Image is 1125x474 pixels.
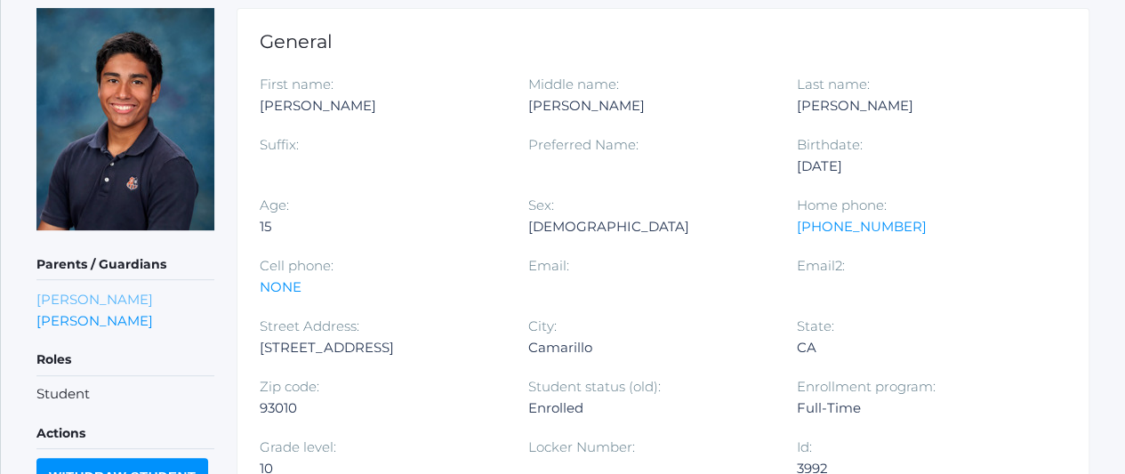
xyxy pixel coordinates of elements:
[797,438,812,455] label: Id:
[797,218,927,235] a: [PHONE_NUMBER]
[528,378,661,395] label: Student status (old):
[36,345,214,375] h5: Roles
[36,291,153,308] a: [PERSON_NAME]
[36,384,214,405] li: Student
[260,31,1066,52] h1: General
[36,419,214,449] h5: Actions
[36,312,153,329] a: [PERSON_NAME]
[528,438,635,455] label: Locker Number:
[260,378,319,395] label: Zip code:
[797,136,863,153] label: Birthdate:
[528,337,770,358] div: Camarillo
[260,337,502,358] div: [STREET_ADDRESS]
[797,378,936,395] label: Enrollment program:
[528,398,770,419] div: Enrolled
[797,197,887,213] label: Home phone:
[36,8,214,230] img: Patrick Ortega
[260,257,333,274] label: Cell phone:
[797,95,1039,116] div: [PERSON_NAME]
[528,257,569,274] label: Email:
[260,136,299,153] label: Suffix:
[260,278,301,295] a: NONE
[528,216,770,237] div: [DEMOGRAPHIC_DATA]
[797,76,870,92] label: Last name:
[260,438,336,455] label: Grade level:
[260,95,502,116] div: [PERSON_NAME]
[260,398,502,419] div: 93010
[797,398,1039,419] div: Full-Time
[797,317,834,334] label: State:
[528,95,770,116] div: [PERSON_NAME]
[797,156,1039,177] div: [DATE]
[260,76,333,92] label: First name:
[528,76,619,92] label: Middle name:
[528,197,554,213] label: Sex:
[797,257,845,274] label: Email2:
[260,197,289,213] label: Age:
[528,136,639,153] label: Preferred Name:
[797,337,1039,358] div: CA
[260,216,502,237] div: 15
[36,250,214,280] h5: Parents / Guardians
[528,317,557,334] label: City:
[260,317,359,334] label: Street Address:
